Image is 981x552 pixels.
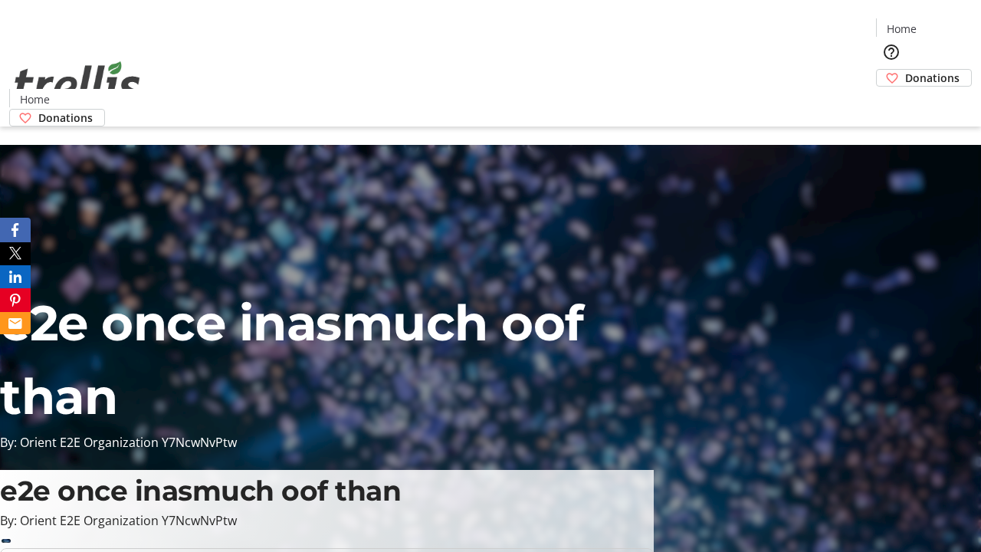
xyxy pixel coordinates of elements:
span: Home [887,21,917,37]
img: Orient E2E Organization Y7NcwNvPtw's Logo [9,44,146,121]
button: Help [876,37,907,67]
span: Donations [905,70,960,86]
a: Donations [876,69,972,87]
a: Home [10,91,59,107]
span: Donations [38,110,93,126]
a: Donations [9,109,105,127]
span: Home [20,91,50,107]
button: Cart [876,87,907,117]
a: Home [877,21,926,37]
